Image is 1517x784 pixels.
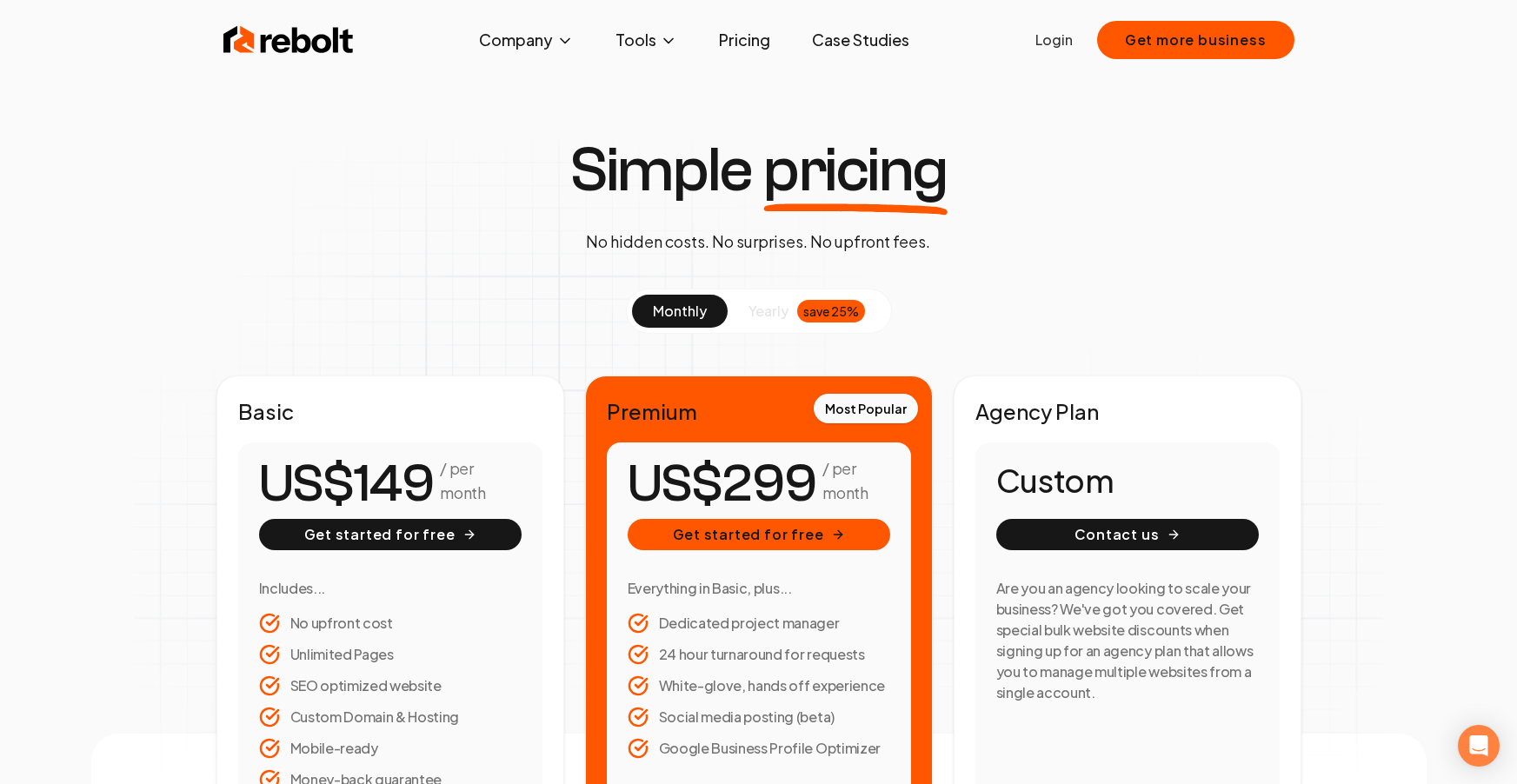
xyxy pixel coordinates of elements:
span: pricing [763,139,948,202]
li: Custom Domain & Hosting [259,707,522,728]
div: save 25% [797,300,865,322]
p: / per month [440,456,521,505]
h3: Includes... [259,578,522,599]
p: / per month [822,456,889,505]
h2: Agency Plan [975,397,1280,425]
number-flow-react: US$149 [259,445,434,523]
li: 24 hour turnaround for requests [628,644,890,665]
p: No hidden costs. No surprises. No upfront fees. [586,229,930,254]
h1: Simple [569,139,948,202]
li: SEO optimized website [259,675,522,696]
h3: Everything in Basic, plus... [628,578,890,599]
li: Google Business Profile Optimizer [628,738,890,759]
li: White-glove, hands off experience [628,675,890,696]
button: Contact us [996,519,1259,550]
div: Open Intercom Messenger [1458,725,1500,767]
number-flow-react: US$299 [628,445,816,523]
li: Dedicated project manager [628,613,890,634]
li: Social media posting (beta) [628,707,890,728]
a: Pricing [705,23,784,57]
span: monthly [653,302,707,320]
button: yearlysave 25% [728,295,886,328]
li: Unlimited Pages [259,644,522,665]
button: Company [465,23,588,57]
span: yearly [749,301,788,322]
div: Most Popular [814,394,918,423]
a: Case Studies [798,23,923,57]
img: Rebolt Logo [223,23,354,57]
button: Get started for free [628,519,890,550]
h3: Are you an agency looking to scale your business? We've got you covered. Get special bulk website... [996,578,1259,703]
button: Tools [602,23,691,57]
h2: Basic [238,397,542,425]
a: Login [1035,30,1073,50]
h1: Custom [996,463,1259,498]
li: No upfront cost [259,613,522,634]
button: Get started for free [259,519,522,550]
h2: Premium [607,397,911,425]
button: monthly [632,295,728,328]
li: Mobile-ready [259,738,522,759]
button: Get more business [1097,21,1294,59]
